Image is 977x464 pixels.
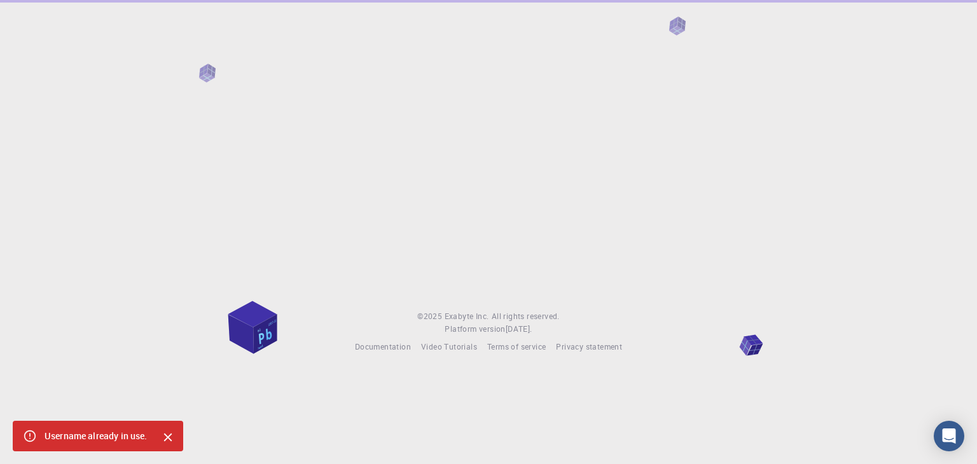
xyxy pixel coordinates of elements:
[45,425,148,447] div: Username already in use.
[556,341,622,353] a: Privacy statement
[934,421,964,451] div: Open Intercom Messenger
[158,427,178,447] button: Close
[355,341,411,351] span: Documentation
[492,310,560,323] span: All rights reserved.
[355,341,411,353] a: Documentation
[445,310,489,323] a: Exabyte Inc.
[445,311,489,321] span: Exabyte Inc.
[506,323,532,336] a: [DATE].
[417,310,444,323] span: © 2025
[487,341,546,353] a: Terms of service
[445,323,505,336] span: Platform version
[421,341,477,351] span: Video Tutorials
[506,324,532,334] span: [DATE] .
[487,341,546,351] span: Terms of service
[421,341,477,353] a: Video Tutorials
[556,341,622,351] span: Privacy statement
